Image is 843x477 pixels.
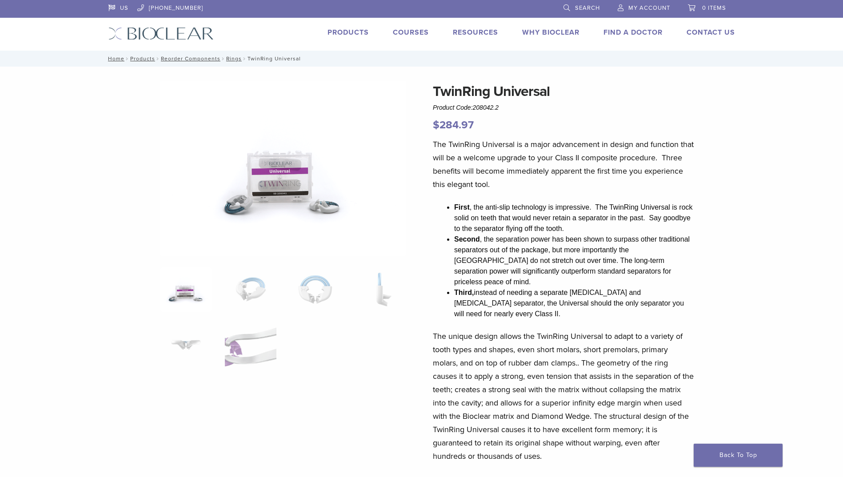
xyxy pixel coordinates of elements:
li: instead of needing a separate [MEDICAL_DATA] and [MEDICAL_DATA] separator, the Universal should t... [454,287,694,319]
img: 208042.2 [160,81,406,256]
a: Contact Us [687,28,735,37]
span: 0 items [702,4,726,12]
a: Products [328,28,369,37]
nav: TwinRing Universal [102,51,742,67]
p: The unique design allows the TwinRing Universal to adapt to a variety of tooth types and shapes, ... [433,330,694,463]
span: Search [575,4,600,12]
a: Rings [226,56,242,62]
li: , the anti-slip technology is impressive. The TwinRing Universal is rock solid on teeth that woul... [454,202,694,234]
span: / [220,56,226,61]
strong: Third, [454,289,474,296]
a: Find A Doctor [603,28,663,37]
strong: First [454,203,470,211]
span: / [124,56,130,61]
a: Resources [453,28,498,37]
a: Reorder Components [161,56,220,62]
img: TwinRing Universal - Image 2 [225,267,276,312]
img: 208042.2-324x324.png [160,267,212,312]
li: , the separation power has been shown to surpass other traditional separators out of the package,... [454,234,694,287]
a: Back To Top [694,444,783,467]
p: The TwinRing Universal is a major advancement in design and function that will be a welcome upgra... [433,138,694,191]
span: $ [433,119,439,131]
span: / [242,56,248,61]
a: Courses [393,28,429,37]
strong: Second [454,235,480,243]
a: Why Bioclear [522,28,579,37]
span: Product Code: [433,104,499,111]
img: TwinRing Universal - Image 6 [225,323,276,367]
img: TwinRing Universal - Image 3 [290,267,341,312]
span: My Account [628,4,670,12]
h1: TwinRing Universal [433,81,694,102]
a: Products [130,56,155,62]
img: TwinRing Universal - Image 5 [160,323,212,367]
span: 208042.2 [473,104,499,111]
span: / [155,56,161,61]
bdi: 284.97 [433,119,474,131]
img: Bioclear [108,27,214,40]
img: TwinRing Universal - Image 4 [354,267,405,312]
a: Home [105,56,124,62]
